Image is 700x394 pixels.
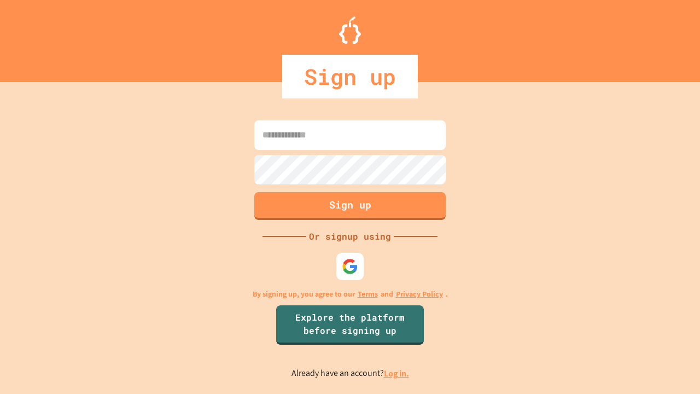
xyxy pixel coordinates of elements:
[339,16,361,44] img: Logo.svg
[384,368,409,379] a: Log in.
[282,55,418,99] div: Sign up
[306,230,394,243] div: Or signup using
[342,258,358,275] img: google-icon.svg
[291,367,409,380] p: Already have an account?
[276,305,424,345] a: Explore the platform before signing up
[396,288,443,300] a: Privacy Policy
[253,288,448,300] p: By signing up, you agree to our and .
[254,192,446,220] button: Sign up
[358,288,378,300] a: Terms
